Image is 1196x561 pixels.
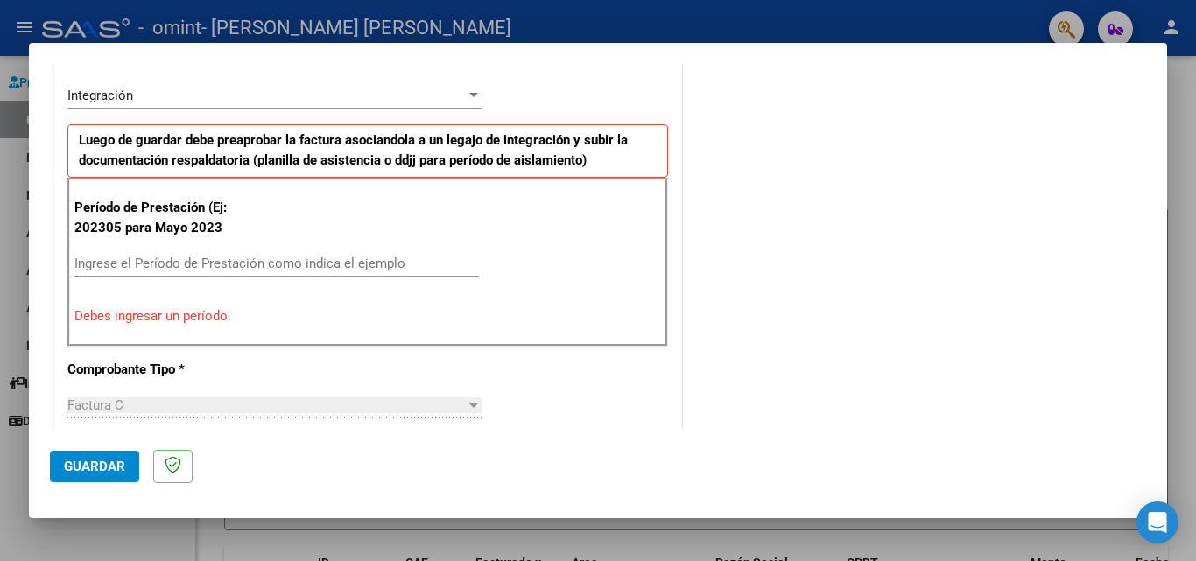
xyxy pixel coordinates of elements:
[67,397,123,413] span: Factura C
[74,198,250,237] p: Período de Prestación (Ej: 202305 para Mayo 2023
[74,306,661,326] p: Debes ingresar un período.
[79,132,628,168] strong: Luego de guardar debe preaprobar la factura asociandola a un legajo de integración y subir la doc...
[50,451,139,482] button: Guardar
[1136,501,1178,543] div: Open Intercom Messenger
[67,88,133,103] span: Integración
[64,459,125,474] span: Guardar
[67,360,248,380] p: Comprobante Tipo *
